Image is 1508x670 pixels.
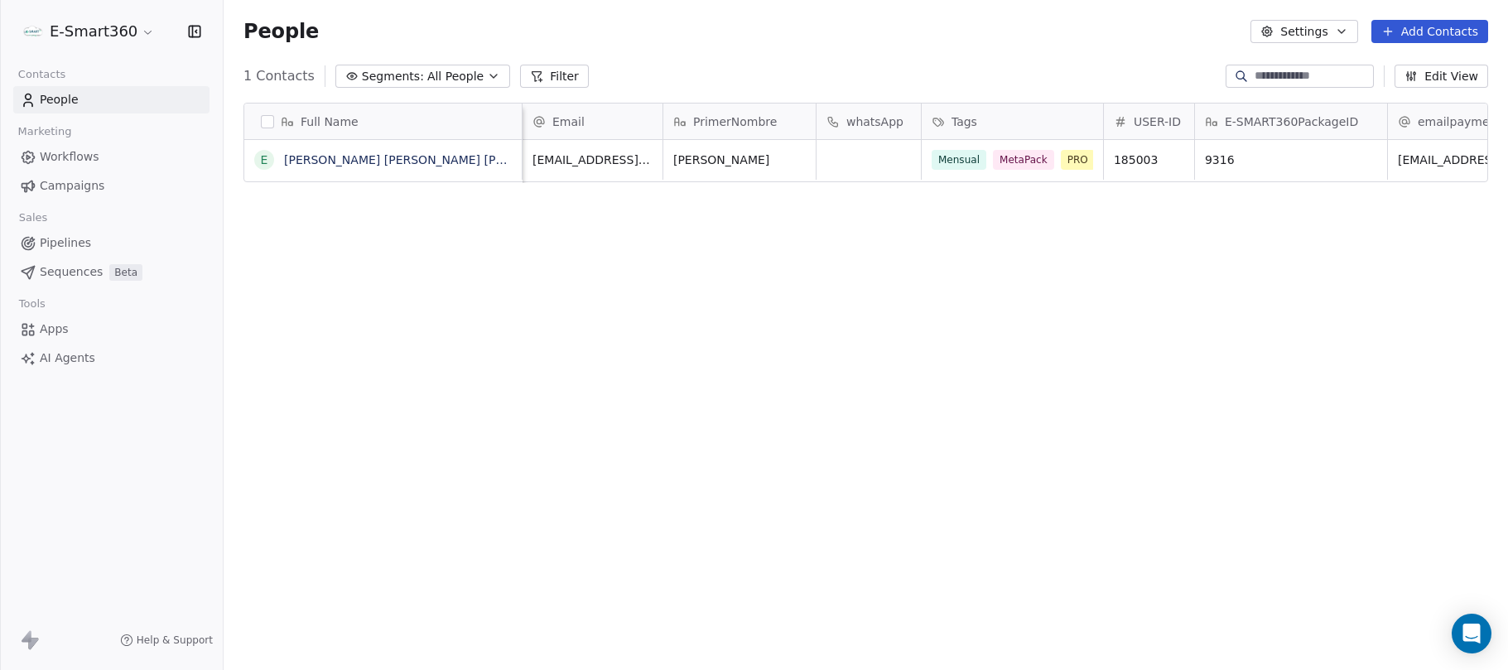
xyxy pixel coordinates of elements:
div: Open Intercom Messenger [1452,614,1491,653]
button: Filter [520,65,589,88]
button: E-Smart360 [20,17,158,46]
span: Mensual [932,150,986,170]
span: E-Smart360 [50,21,137,42]
div: E-SMART360PackageID [1195,104,1387,139]
div: Tags [922,104,1103,139]
span: 9316 [1205,152,1377,168]
span: AI Agents [40,349,95,367]
span: whatsApp [846,113,903,130]
span: People [40,91,79,108]
a: Help & Support [120,634,213,647]
span: Sequences [40,263,103,281]
span: Campaigns [40,177,104,195]
span: Help & Support [137,634,213,647]
span: Email [552,113,585,130]
span: Tools [12,292,52,316]
a: AI Agents [13,345,210,372]
div: E [261,152,268,169]
a: Campaigns [13,172,210,200]
span: E-SMART360PackageID [1225,113,1358,130]
button: Edit View [1395,65,1488,88]
button: Add Contacts [1371,20,1488,43]
span: Marketing [11,119,79,144]
span: PrimerNombre [693,113,777,130]
span: Tags [952,113,977,130]
a: Workflows [13,143,210,171]
span: PRO [1061,150,1095,170]
img: -.png [23,22,43,41]
div: USER-ID [1104,104,1194,139]
span: [EMAIL_ADDRESS][DOMAIN_NAME] [532,152,653,168]
span: People [243,19,319,44]
span: Sales [12,205,55,230]
div: grid [244,140,523,653]
span: Workflows [40,148,99,166]
a: Pipelines [13,229,210,257]
span: Contacts [11,62,73,87]
div: Full Name [244,104,522,139]
a: [PERSON_NAME] [PERSON_NAME] [PERSON_NAME] [284,153,581,166]
span: All People [427,68,484,85]
button: Settings [1250,20,1357,43]
a: People [13,86,210,113]
a: SequencesBeta [13,258,210,286]
span: Apps [40,321,69,338]
span: Segments: [362,68,424,85]
div: whatsApp [817,104,921,139]
span: MetaPack [993,150,1054,170]
a: Apps [13,316,210,343]
div: PrimerNombre [663,104,816,139]
div: Email [523,104,662,139]
span: Beta [109,264,142,281]
span: Full Name [301,113,359,130]
span: Pipelines [40,234,91,252]
span: 185003 [1114,152,1184,168]
span: USER-ID [1134,113,1181,130]
span: 1 Contacts [243,66,315,86]
span: emailpayment [1418,113,1501,130]
span: [PERSON_NAME] [673,152,806,168]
